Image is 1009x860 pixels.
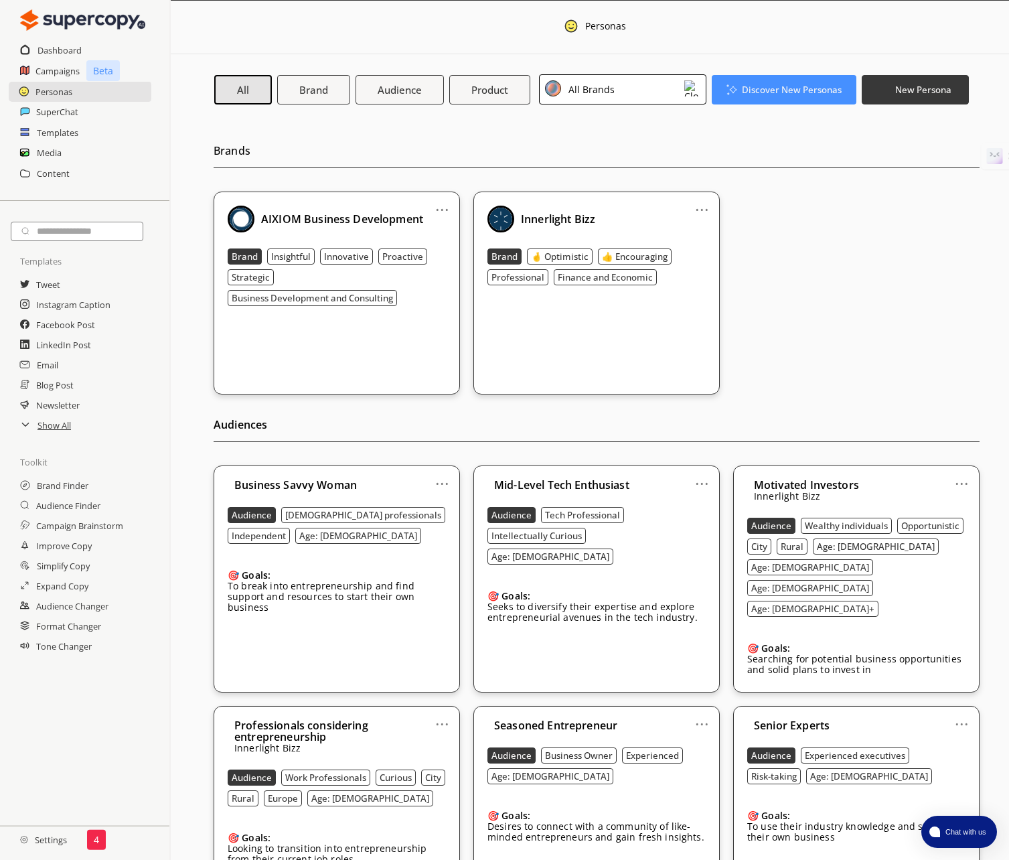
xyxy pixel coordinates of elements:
b: Age: [DEMOGRAPHIC_DATA] [810,770,928,782]
b: Age: [DEMOGRAPHIC_DATA] [751,582,869,594]
b: Motivated Investors [754,478,859,492]
img: Close [545,80,561,96]
b: Goals: [501,809,530,822]
a: Media [37,143,62,163]
button: Finance and Economic [554,269,657,285]
p: To break into entrepreneurship and find support and resources to start their own business [228,581,446,613]
a: Email [37,355,58,375]
b: Age: [DEMOGRAPHIC_DATA] [491,551,609,563]
button: Rural [777,539,807,555]
button: Product [449,75,530,104]
img: Close [20,7,145,33]
b: Audience [378,83,422,96]
a: ... [435,199,449,210]
b: Brand [491,250,518,263]
a: Improve Copy [36,536,92,556]
a: Personas [35,82,72,102]
b: Professional [491,271,544,283]
p: Innerlight Bizz [754,491,859,502]
button: Age: [DEMOGRAPHIC_DATA] [806,768,932,784]
b: Age: [DEMOGRAPHIC_DATA] [311,792,429,804]
img: Close [228,206,254,232]
b: Work Professionals [285,772,366,784]
b: City [425,772,441,784]
span: Chat with us [940,827,989,837]
b: Brand [232,250,258,263]
b: Business Development and Consulting [232,292,393,304]
h2: Audience Changer [36,596,108,616]
b: Age: [DEMOGRAPHIC_DATA] [817,541,935,553]
button: Europe [264,790,302,806]
a: Show All [37,415,71,435]
b: Proactive [382,250,423,263]
h2: Dashboard [37,40,82,60]
h2: Simplify Copy [37,556,90,576]
b: All [237,83,249,96]
img: Close [564,19,578,33]
b: Innovative [324,250,369,263]
button: Audience [356,75,444,104]
a: Tone Changer [36,636,92,656]
p: 4 [94,835,99,845]
b: Audience [232,509,272,521]
a: Facebook Post [36,315,95,335]
button: Age: [DEMOGRAPHIC_DATA]+ [747,601,878,617]
b: Strategic [232,271,270,283]
p: Desires to connect with a community of like-minded entrepreneurs and gain fresh insights. [487,821,706,843]
a: Blog Post [36,375,74,395]
button: Insightful [267,248,315,265]
button: Audience [228,770,276,786]
div: Personas [585,21,626,35]
div: 🎯 [747,810,965,821]
div: 🎯 [487,591,706,601]
button: Audience [747,518,795,534]
a: ... [955,473,969,484]
a: Expand Copy [36,576,88,596]
b: Independent [232,530,286,542]
button: Age: [DEMOGRAPHIC_DATA] [747,559,873,575]
b: Discover New Personas [742,84,842,96]
a: Instagram Caption [36,295,110,315]
a: ... [435,713,449,724]
b: Audience [751,520,791,532]
button: Work Professionals [281,770,370,786]
b: Experienced [626,749,679,762]
b: Professionals considering entrepreneurship [234,718,368,744]
b: Brand [299,83,328,96]
button: Wealthy individuals [801,518,892,534]
b: Business Owner [545,749,613,762]
a: ... [695,473,709,484]
button: Tech Professional [541,507,624,523]
b: 🤞 Optimistic [531,250,589,263]
a: Content [37,163,70,184]
button: Brand [277,75,350,104]
b: Intellectually Curious [491,530,582,542]
b: Goals: [242,569,270,581]
h2: Audiences [214,415,980,442]
b: Age: [DEMOGRAPHIC_DATA] [491,770,609,782]
a: ... [695,199,709,210]
button: [DEMOGRAPHIC_DATA] professionals [281,507,445,523]
a: Brand Finder [37,476,88,496]
button: Business Owner [541,747,617,764]
b: Wealthy individuals [805,520,888,532]
a: LinkedIn Post [36,335,91,355]
a: Templates [37,123,78,143]
b: [DEMOGRAPHIC_DATA] professionals [285,509,441,521]
a: Audience Finder [36,496,100,516]
button: Risk-taking [747,768,801,784]
img: Close [487,206,514,232]
a: Campaign Brainstorm [36,516,123,536]
a: ... [695,713,709,724]
b: Business Savvy Woman [234,478,357,492]
p: To use their industry knowledge and set up their own business [747,821,965,843]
